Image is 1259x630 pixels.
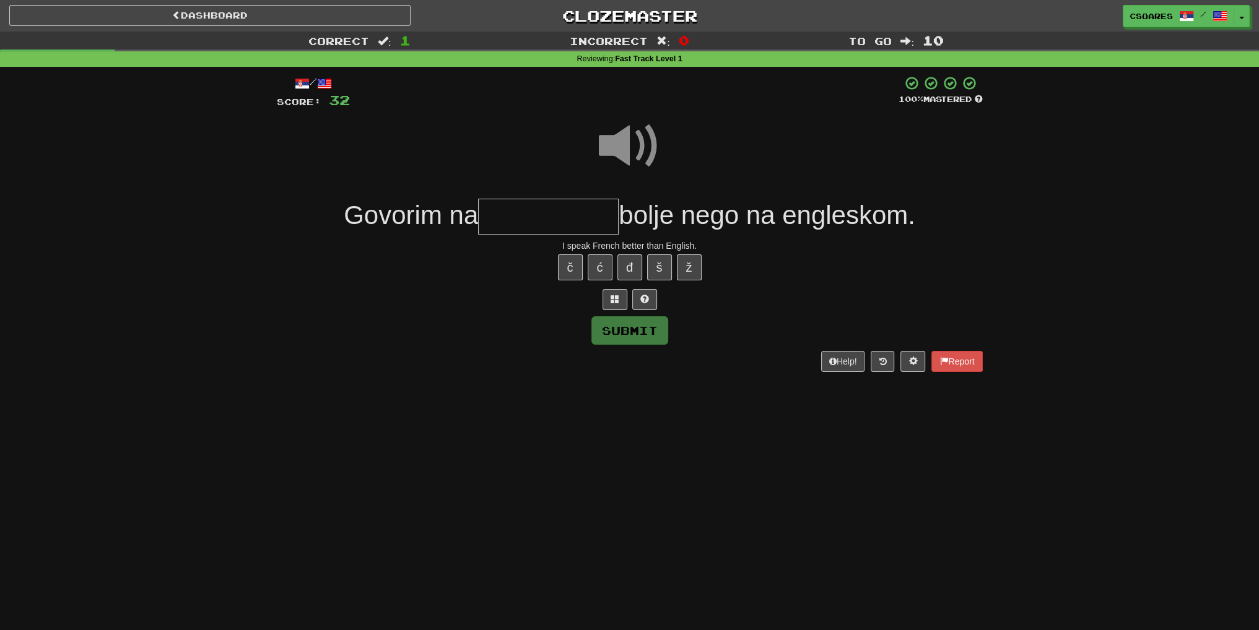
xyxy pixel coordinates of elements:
[277,239,983,252] div: I speak French better than English.
[677,254,702,280] button: ž
[931,351,982,372] button: Report
[558,254,583,280] button: č
[570,35,648,47] span: Incorrect
[588,254,612,280] button: ć
[632,289,657,310] button: Single letter hint - you only get 1 per sentence and score half the points! alt+h
[821,351,865,372] button: Help!
[1123,5,1234,27] a: CSoares /
[308,35,369,47] span: Correct
[329,92,350,108] span: 32
[899,94,983,105] div: Mastered
[679,33,689,48] span: 0
[591,316,668,345] button: Submit
[617,254,642,280] button: đ
[400,33,411,48] span: 1
[9,5,411,26] a: Dashboard
[344,201,478,230] span: Govorim na
[923,33,944,48] span: 10
[277,97,321,107] span: Score:
[871,351,894,372] button: Round history (alt+y)
[899,94,923,104] span: 100 %
[848,35,892,47] span: To go
[656,36,670,46] span: :
[1130,11,1173,22] span: CSoares
[647,254,672,280] button: š
[277,76,350,91] div: /
[619,201,915,230] span: bolje nego na engleskom.
[603,289,627,310] button: Switch sentence to multiple choice alt+p
[429,5,830,27] a: Clozemaster
[615,54,682,63] strong: Fast Track Level 1
[378,36,391,46] span: :
[900,36,914,46] span: :
[1200,10,1206,19] span: /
